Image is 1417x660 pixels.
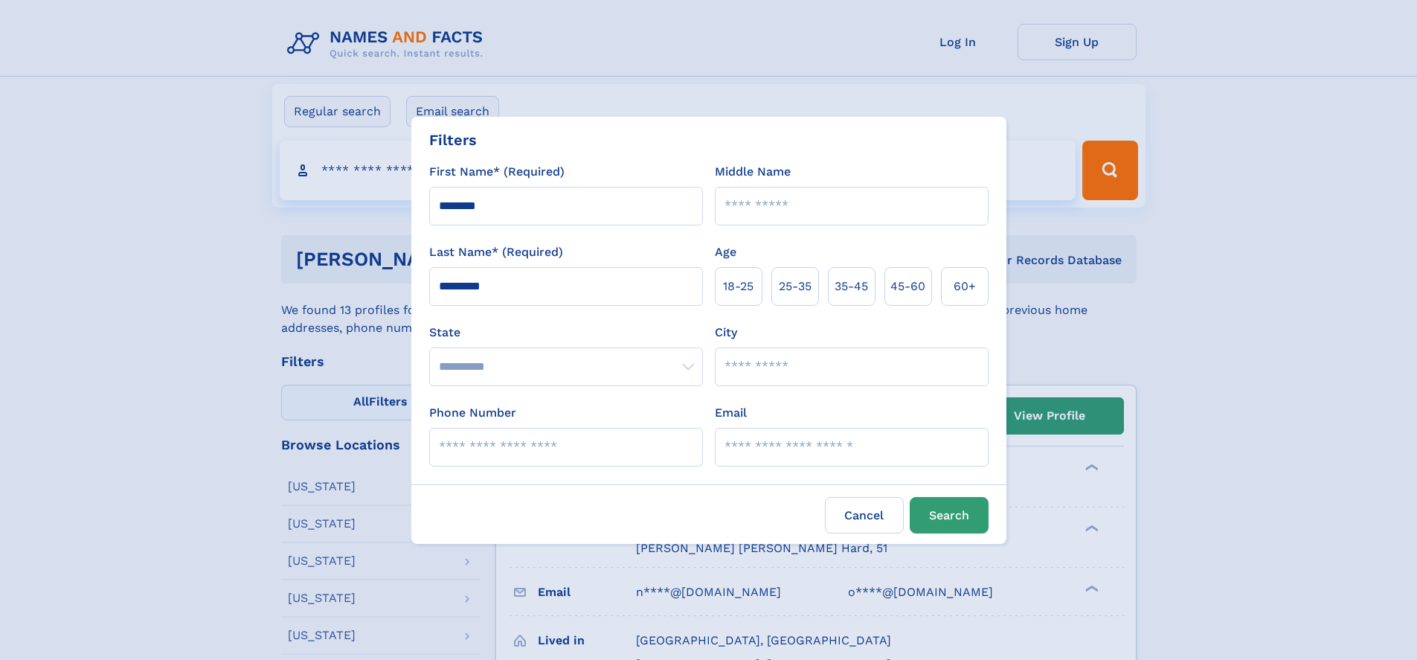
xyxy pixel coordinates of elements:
[910,497,989,534] button: Search
[429,129,477,151] div: Filters
[723,278,754,295] span: 18‑25
[715,163,791,181] label: Middle Name
[715,324,737,342] label: City
[715,243,736,261] label: Age
[715,404,747,422] label: Email
[825,497,904,534] label: Cancel
[890,278,925,295] span: 45‑60
[779,278,812,295] span: 25‑35
[429,404,516,422] label: Phone Number
[835,278,868,295] span: 35‑45
[429,243,563,261] label: Last Name* (Required)
[429,324,703,342] label: State
[429,163,565,181] label: First Name* (Required)
[954,278,976,295] span: 60+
